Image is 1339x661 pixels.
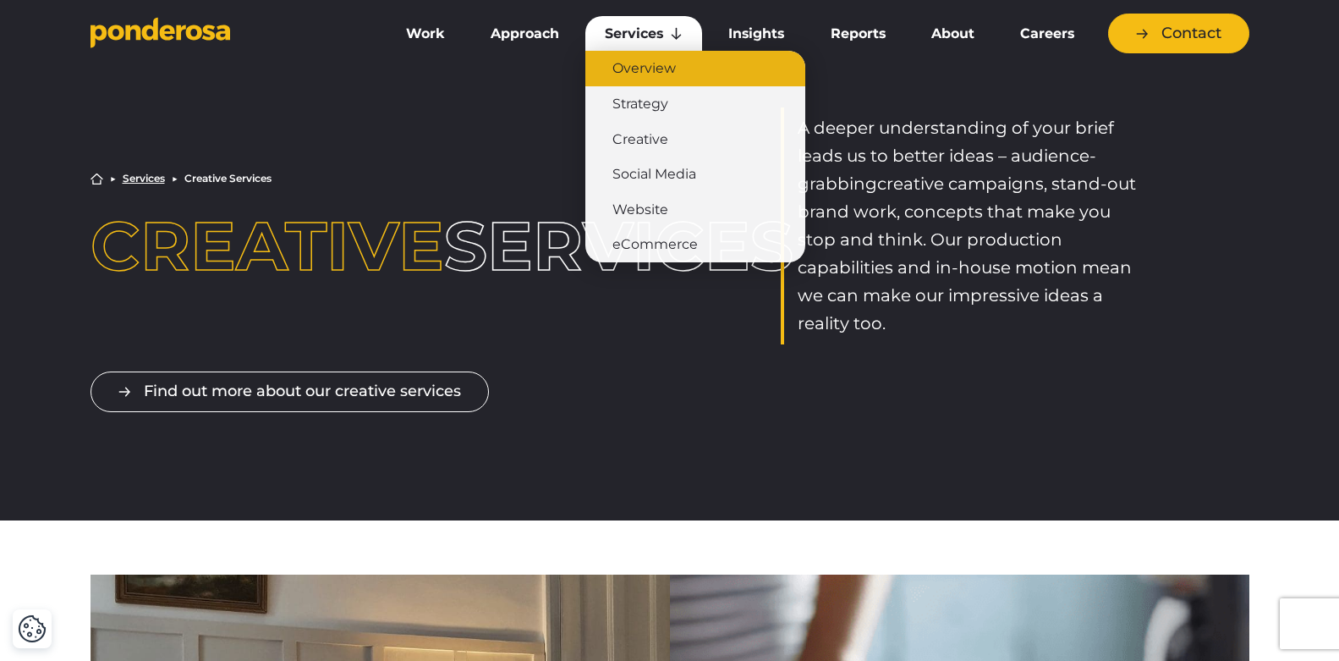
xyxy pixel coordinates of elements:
li: ▶︎ [110,174,116,184]
a: Work [387,16,464,52]
span: A deeper understanding of your brief leads us to better ideas – audience-grabbing [798,118,1114,194]
span: creative campaigns [877,174,1044,194]
a: Reports [811,16,905,52]
a: Contact [1108,14,1249,53]
a: Overview [585,51,805,86]
a: Home [91,173,103,185]
a: Services [585,16,702,52]
a: About [912,16,994,52]
h1: Services [91,212,558,280]
a: Strategy [585,86,805,122]
a: Find out more about our creative services [91,372,489,411]
img: Revisit consent button [18,614,47,643]
a: Insights [709,16,804,52]
a: Creative [585,122,805,157]
a: Careers [1001,16,1094,52]
a: Approach [471,16,579,52]
a: Social Media [585,157,805,192]
li: Creative Services [184,174,272,184]
a: Go to homepage [91,17,361,51]
span: Creative [91,205,444,287]
a: eCommerce [585,227,805,262]
a: Services [123,174,165,184]
button: Cookie Settings [18,614,47,643]
li: ▶︎ [172,174,178,184]
a: Website [585,192,805,228]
